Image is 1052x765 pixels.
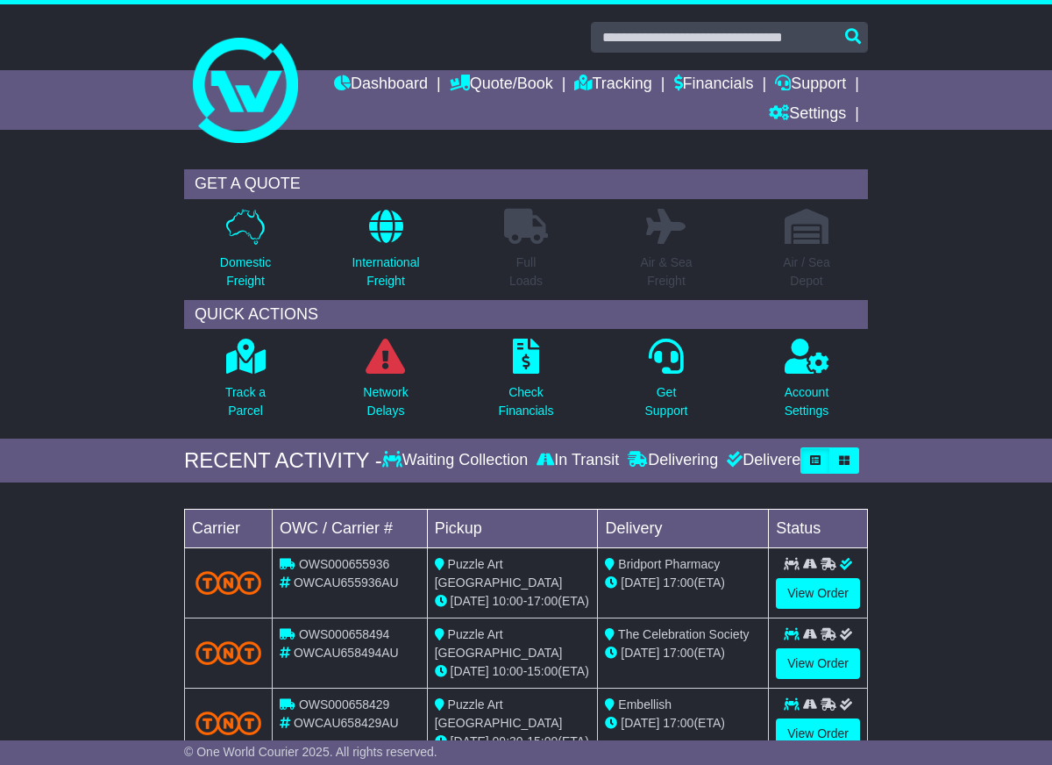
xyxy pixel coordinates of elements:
[273,510,428,548] td: OWC / Carrier #
[219,208,272,300] a: DomesticFreight
[498,383,553,420] p: Check Financials
[663,576,693,590] span: 17:00
[621,716,659,730] span: [DATE]
[435,592,591,611] div: - (ETA)
[775,70,846,100] a: Support
[220,254,271,290] p: Domestic Freight
[435,662,591,681] div: - (ETA)
[195,711,261,735] img: TNT_Domestic.png
[644,383,687,420] p: Get Support
[352,254,419,290] p: International Freight
[605,574,761,592] div: (ETA)
[785,383,829,420] p: Account Settings
[532,451,623,470] div: In Transit
[623,451,722,470] div: Delivering
[621,646,659,660] span: [DATE]
[435,697,563,730] span: Puzzle Art [GEOGRAPHIC_DATA]
[618,627,749,641] span: The Celebration Society
[783,254,830,290] p: Air / Sea Depot
[427,510,598,548] td: Pickup
[769,510,868,548] td: Status
[184,169,868,199] div: GET A QUOTE
[527,664,558,678] span: 15:00
[605,644,761,662] div: (ETA)
[184,448,382,474] div: RECENT ACTIVITY -
[299,557,390,571] span: OWS000655936
[451,594,489,608] span: [DATE]
[451,734,489,748] span: [DATE]
[504,254,548,290] p: Full Loads
[334,70,428,100] a: Dashboard
[776,719,860,749] a: View Order
[722,451,809,470] div: Delivered
[640,254,692,290] p: Air & Sea Freight
[435,733,591,751] div: - (ETA)
[195,641,261,665] img: TNT_Domestic.png
[225,383,266,420] p: Track a Parcel
[493,594,523,608] span: 10:00
[195,571,261,595] img: TNT_Domestic.png
[574,70,651,100] a: Tracking
[185,510,273,548] td: Carrier
[621,576,659,590] span: [DATE]
[784,338,830,430] a: AccountSettings
[663,716,693,730] span: 17:00
[618,697,672,711] span: Embellish
[294,716,399,730] span: OWCAU658429AU
[598,510,769,548] td: Delivery
[299,697,390,711] span: OWS000658429
[382,451,532,470] div: Waiting Collection
[497,338,554,430] a: CheckFinancials
[224,338,267,430] a: Track aParcel
[618,557,720,571] span: Bridport Pharmacy
[184,745,437,759] span: © One World Courier 2025. All rights reserved.
[184,300,868,330] div: QUICK ACTIONS
[451,664,489,678] span: [DATE]
[493,664,523,678] span: 10:00
[435,557,563,590] span: Puzzle Art [GEOGRAPHIC_DATA]
[294,646,399,660] span: OWCAU658494AU
[435,627,563,660] span: Puzzle Art [GEOGRAPHIC_DATA]
[363,383,408,420] p: Network Delays
[351,208,420,300] a: InternationalFreight
[299,627,390,641] span: OWS000658494
[362,338,409,430] a: NetworkDelays
[776,578,860,609] a: View Order
[769,100,846,130] a: Settings
[527,594,558,608] span: 17:00
[605,714,761,733] div: (ETA)
[663,646,693,660] span: 17:00
[674,70,754,100] a: Financials
[450,70,553,100] a: Quote/Book
[527,734,558,748] span: 15:00
[643,338,688,430] a: GetSupport
[294,576,399,590] span: OWCAU655936AU
[493,734,523,748] span: 09:30
[776,648,860,679] a: View Order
